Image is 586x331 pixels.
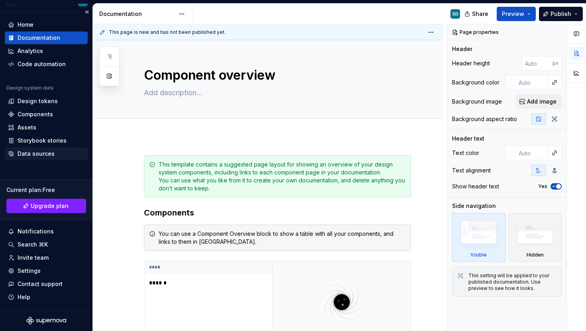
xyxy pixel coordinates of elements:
[527,98,557,106] span: Add image
[18,150,55,158] div: Data sources
[452,182,499,190] div: Show header text
[538,183,547,190] label: Yes
[18,34,60,42] div: Documentation
[452,45,472,53] div: Header
[18,267,41,275] div: Settings
[109,29,226,35] span: This page is new and has not been published yet.
[144,207,411,218] h3: Components
[81,6,92,18] button: Collapse sidebar
[5,121,88,134] a: Assets
[515,146,548,160] input: Auto
[159,230,406,246] div: You can use a Component Overview block to show a table with all your components, and links to the...
[18,97,58,105] div: Design tokens
[18,110,53,118] div: Components
[6,199,86,213] a: Upgrade plan
[6,186,86,194] div: Current plan : Free
[553,60,558,67] p: px
[472,10,488,18] span: Share
[5,264,88,277] a: Settings
[18,280,63,288] div: Contact support
[99,10,175,18] div: Documentation
[5,147,88,160] a: Data sources
[142,66,409,85] textarea: Component overview
[18,227,54,235] div: Notifications
[5,238,88,251] button: Search ⌘K
[515,94,562,109] button: Add image
[5,251,88,264] a: Invite team
[18,123,36,131] div: Assets
[5,108,88,121] a: Components
[18,137,67,145] div: Storybook stories
[159,161,406,192] div: This template contains a suggested page layout for showing an overview of your design system comp...
[527,252,544,258] div: Hidden
[452,202,496,210] div: Side navigation
[5,134,88,147] a: Storybook stories
[5,45,88,57] a: Analytics
[26,317,66,325] svg: Supernova Logo
[470,252,487,258] div: Visible
[18,254,49,262] div: Invite team
[5,291,88,304] button: Help
[6,85,53,91] div: Design system data
[5,95,88,108] a: Design tokens
[515,75,548,90] input: Auto
[452,115,517,123] div: Background aspect ratio
[18,241,48,249] div: Search ⌘K
[468,272,557,292] div: This setting will be applied to your published documentation. Use preview to see how it looks.
[5,278,88,290] button: Contact support
[452,135,484,143] div: Header text
[5,225,88,238] button: Notifications
[452,59,490,67] div: Header height
[452,98,502,106] div: Background image
[452,213,505,262] div: Visible
[497,7,536,21] button: Preview
[5,18,88,31] a: Home
[452,78,499,86] div: Background color
[18,293,30,301] div: Help
[452,149,479,157] div: Text color
[452,11,458,17] div: SD
[31,202,69,210] span: Upgrade plan
[18,60,66,68] div: Code automation
[551,10,571,18] span: Publish
[18,21,33,29] div: Home
[460,7,494,21] button: Share
[502,10,524,18] span: Preview
[452,166,491,174] div: Text alignment
[509,213,562,262] div: Hidden
[5,58,88,71] a: Code automation
[18,47,43,55] div: Analytics
[522,56,553,71] input: Auto
[5,31,88,44] a: Documentation
[539,7,583,21] button: Publish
